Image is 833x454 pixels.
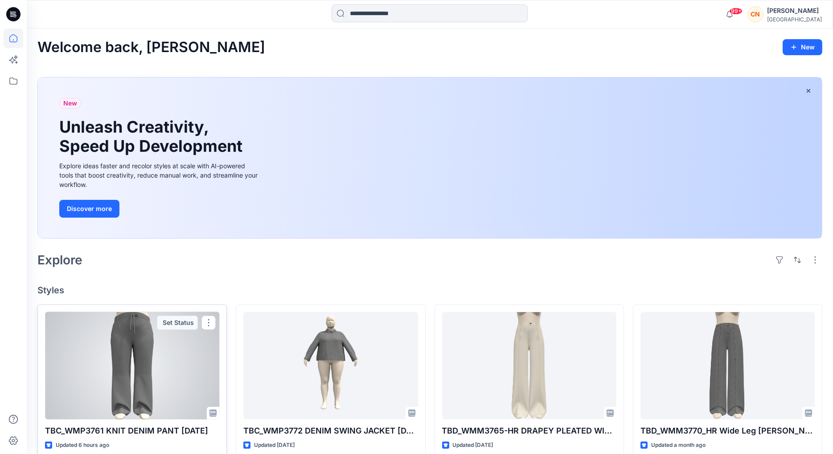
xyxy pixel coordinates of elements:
h2: Explore [37,253,82,267]
a: TBD_WMM3770_HR Wide Leg Jean w Vevtical Seams_7.29.2025 [640,312,815,419]
div: [GEOGRAPHIC_DATA] [767,16,822,23]
a: TBC_WMP3772 DENIM SWING JACKET 8.19.25 [243,312,418,419]
h4: Styles [37,285,822,296]
div: [PERSON_NAME] [767,5,822,16]
p: TBC_WMP3772 DENIM SWING JACKET [DATE] [243,425,418,437]
div: CN [747,6,763,22]
div: Explore ideas faster and recolor styles at scale with AI-powered tools that boost creativity, red... [59,161,260,189]
button: New [783,39,822,55]
p: TBD_WMM3770_HR Wide Leg [PERSON_NAME] w Vevtical Seams_[DATE] [640,425,815,437]
span: New [63,98,77,109]
button: Discover more [59,200,119,218]
p: Updated [DATE] [453,441,493,450]
p: Updated [DATE] [254,441,295,450]
p: TBD_WMM3765-HR DRAPEY PLEATED WIDE LEG PANT [DATE] [442,425,616,437]
h1: Unleash Creativity, Speed Up Development [59,118,246,156]
a: TBD_WMM3765-HR DRAPEY PLEATED WIDE LEG PANT 8.1.25 [442,312,616,419]
p: TBC_WMP3761 KNIT DENIM PANT [DATE] [45,425,219,437]
h2: Welcome back, [PERSON_NAME] [37,39,265,56]
p: Updated a month ago [651,441,706,450]
p: Updated 6 hours ago [56,441,109,450]
span: 99+ [729,8,743,15]
a: TBC_WMP3761 KNIT DENIM PANT 8.25.25 [45,312,219,419]
a: Discover more [59,200,260,218]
